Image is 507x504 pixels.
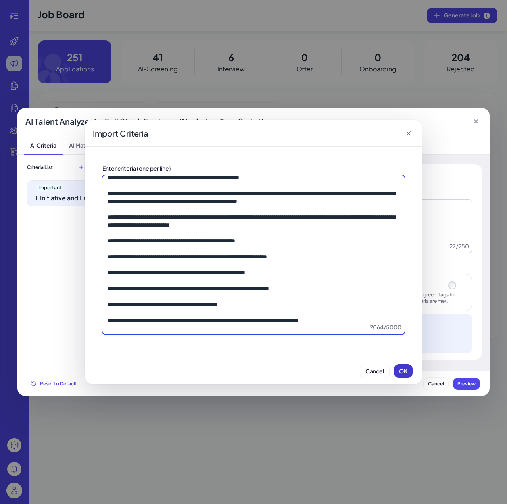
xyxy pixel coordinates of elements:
button: Cancel [360,364,389,378]
div: Enter criteria (one per line) [102,164,405,172]
span: Import Criteria [93,128,148,139]
span: OK [399,367,407,375]
span: Cancel [365,367,384,375]
button: OK [394,364,413,378]
div: 2064 / 5000 [370,323,401,331]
